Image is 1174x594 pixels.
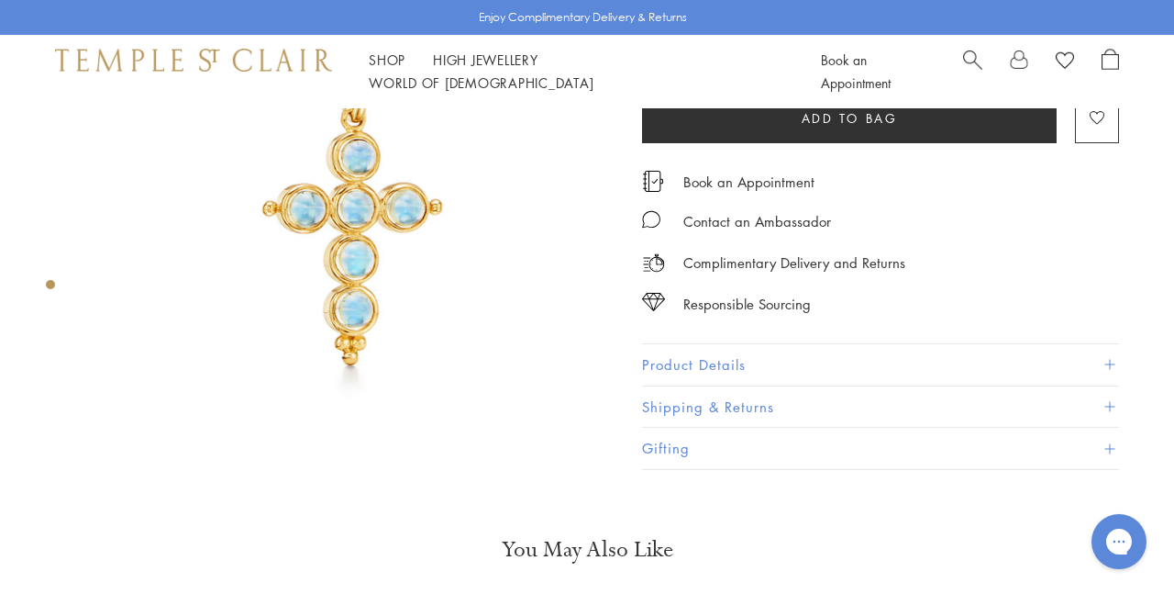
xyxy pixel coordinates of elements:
a: View Wishlist [1056,49,1074,76]
p: Enjoy Complimentary Delivery & Returns [479,8,687,27]
a: High JewelleryHigh Jewellery [433,50,538,69]
button: Shipping & Returns [642,387,1119,428]
div: Product gallery navigation [46,275,55,304]
img: Temple St. Clair [55,49,332,71]
img: MessageIcon-01_2.svg [642,210,660,229]
div: Contact an Ambassador [683,210,831,233]
p: Complimentary Delivery and Returns [683,252,905,275]
a: Book an Appointment [683,172,814,192]
iframe: Gorgias live chat messenger [1082,508,1156,576]
button: Product Details [642,344,1119,386]
img: icon_appointment.svg [642,171,664,192]
h3: You May Also Like [73,535,1101,565]
button: Add to bag [642,93,1057,143]
nav: Main navigation [369,49,780,95]
a: Book an Appointment [821,50,891,92]
a: Open Shopping Bag [1102,49,1119,95]
span: Add to bag [802,108,898,129]
a: ShopShop [369,50,405,69]
img: icon_sourcing.svg [642,293,665,311]
button: Gifting [642,428,1119,469]
a: Search [963,49,982,95]
img: icon_delivery.svg [642,252,665,275]
div: Responsible Sourcing [683,293,811,316]
a: World of [DEMOGRAPHIC_DATA]World of [DEMOGRAPHIC_DATA] [369,73,593,92]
